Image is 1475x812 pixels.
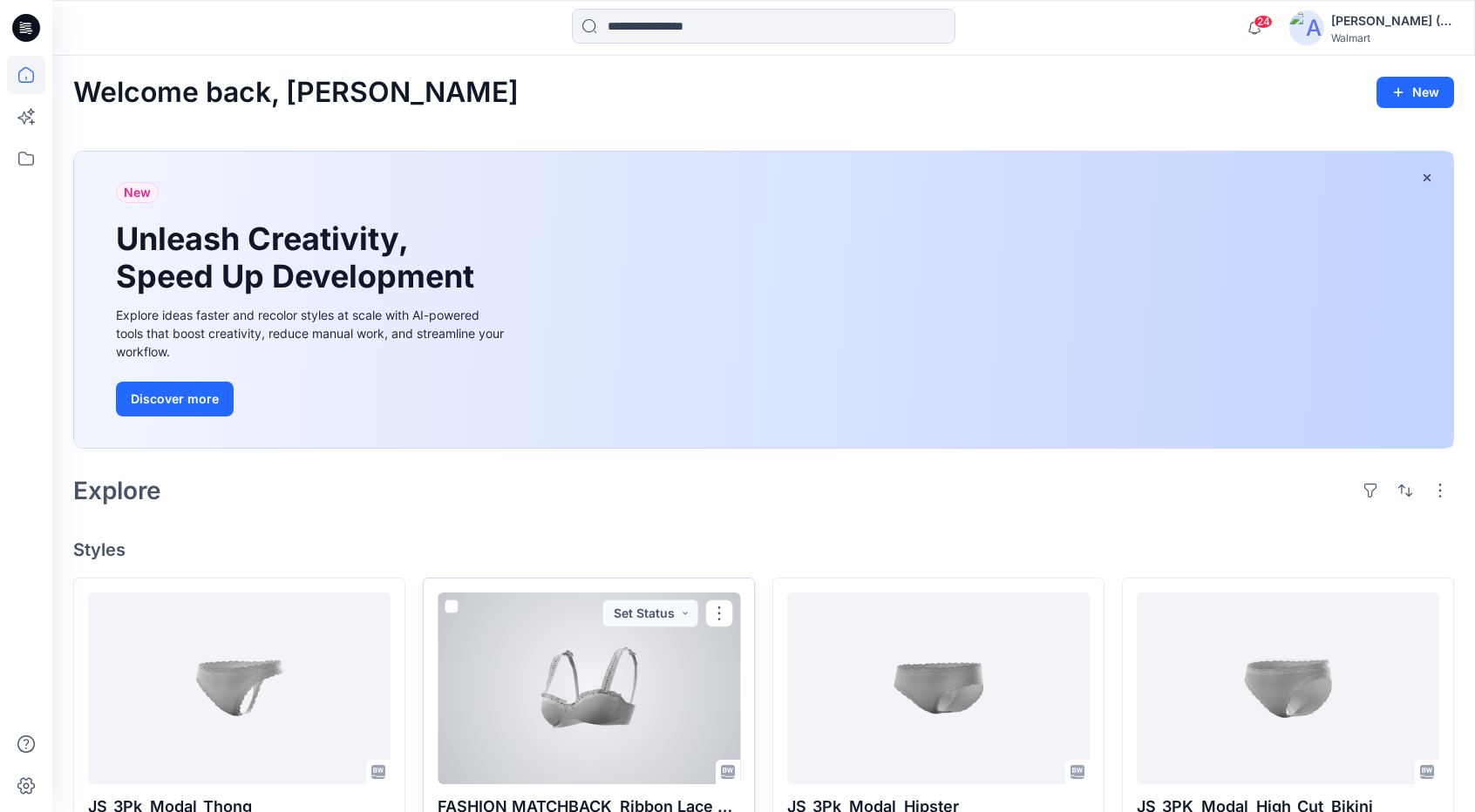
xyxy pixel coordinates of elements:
a: JS_3Pk_Modal_Thong [88,592,391,784]
span: 24 [1254,15,1273,29]
h1: Unleash Creativity, Speed Up Development [116,220,482,295]
button: Discover more [116,382,234,416]
button: New [1376,77,1454,108]
h4: Styles [73,539,1454,560]
div: [PERSON_NAME] (Delta Galil) [1331,10,1453,31]
a: Discover more [116,382,508,416]
a: JS_3PK_Modal_High_Cut_Bikini [1137,592,1439,784]
div: Explore ideas faster and recolor styles at scale with AI-powered tools that boost creativity, red... [116,306,508,361]
a: JS_3Pk_Modal_Hipster [787,592,1090,784]
div: Walmart [1331,31,1453,44]
h2: Welcome back, [PERSON_NAME] [73,77,519,109]
img: avatar [1289,10,1324,45]
span: New [124,182,151,203]
a: FASHION MATCHBACK_Ribbon Lace mesh bralette.2 [438,592,740,784]
h2: Explore [73,477,161,504]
